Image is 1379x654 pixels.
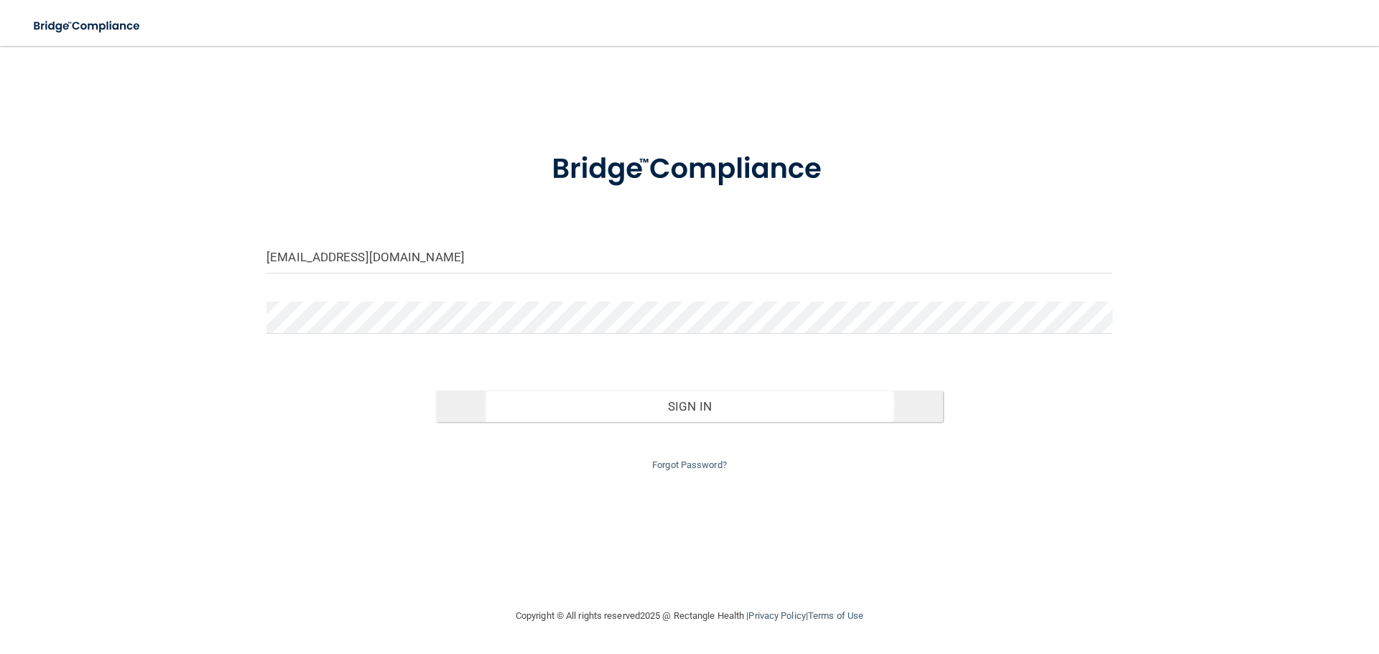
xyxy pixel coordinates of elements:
[22,11,154,41] img: bridge_compliance_login_screen.278c3ca4.svg
[808,610,863,621] a: Terms of Use
[652,459,727,470] a: Forgot Password?
[748,610,805,621] a: Privacy Policy
[436,391,944,422] button: Sign In
[522,132,857,207] img: bridge_compliance_login_screen.278c3ca4.svg
[427,593,952,639] div: Copyright © All rights reserved 2025 @ Rectangle Health | |
[266,241,1113,274] input: Email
